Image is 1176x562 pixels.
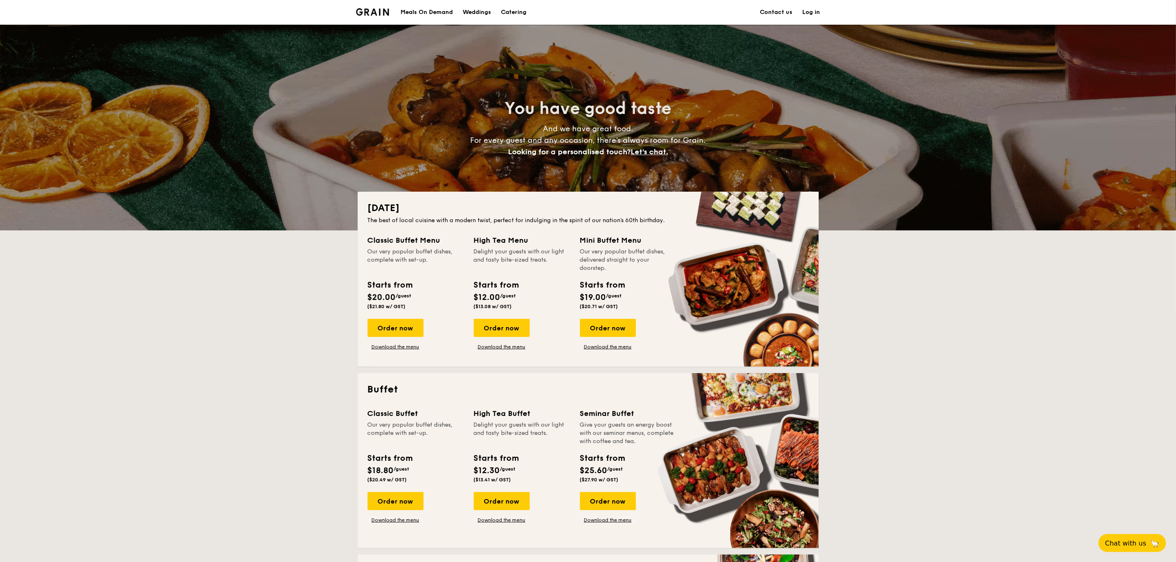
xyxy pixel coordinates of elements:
div: Starts from [580,452,625,464]
span: 🦙 [1150,539,1160,548]
span: ($13.08 w/ GST) [474,304,512,309]
div: The best of local cuisine with a modern twist, perfect for indulging in the spirit of our nation’... [368,216,809,225]
span: /guest [500,466,516,472]
span: Let's chat. [631,147,668,156]
div: Starts from [368,279,412,291]
span: $19.00 [580,293,606,302]
span: And we have great food. For every guest and any occasion, there’s always room for Grain. [470,124,706,156]
span: Chat with us [1105,539,1146,547]
span: $12.00 [474,293,501,302]
div: Starts from [474,279,519,291]
span: Looking for a personalised touch? [508,147,631,156]
img: Grain [356,8,389,16]
span: $18.80 [368,466,394,476]
div: Give your guests an energy boost with our seminar menus, complete with coffee and tea. [580,421,676,446]
span: ($21.80 w/ GST) [368,304,406,309]
span: ($20.71 w/ GST) [580,304,618,309]
h2: Buffet [368,383,809,396]
a: Download the menu [368,517,424,523]
span: $12.30 [474,466,500,476]
span: /guest [608,466,623,472]
div: Mini Buffet Menu [580,235,676,246]
div: Our very popular buffet dishes, complete with set-up. [368,248,464,272]
a: Download the menu [474,517,530,523]
div: Classic Buffet Menu [368,235,464,246]
div: Order now [474,492,530,510]
span: ($13.41 w/ GST) [474,477,511,483]
h2: [DATE] [368,202,809,215]
span: You have good taste [505,99,671,118]
span: ($27.90 w/ GST) [580,477,619,483]
div: Seminar Buffet [580,408,676,419]
a: Download the menu [368,344,424,350]
a: Download the menu [580,517,636,523]
div: Order now [580,319,636,337]
div: High Tea Buffet [474,408,570,419]
div: Starts from [474,452,519,464]
div: Delight your guests with our light and tasty bite-sized treats. [474,421,570,446]
div: Starts from [368,452,412,464]
div: Classic Buffet [368,408,464,419]
a: Download the menu [580,344,636,350]
span: $20.00 [368,293,396,302]
div: High Tea Menu [474,235,570,246]
a: Logotype [356,8,389,16]
div: Our very popular buffet dishes, delivered straight to your doorstep. [580,248,676,272]
span: /guest [396,293,412,299]
span: ($20.49 w/ GST) [368,477,407,483]
span: /guest [394,466,410,472]
span: /guest [606,293,622,299]
div: Starts from [580,279,625,291]
div: Order now [474,319,530,337]
div: Order now [580,492,636,510]
div: Our very popular buffet dishes, complete with set-up. [368,421,464,446]
div: Order now [368,319,424,337]
span: $25.60 [580,466,608,476]
div: Delight your guests with our light and tasty bite-sized treats. [474,248,570,272]
a: Download the menu [474,344,530,350]
span: /guest [501,293,516,299]
div: Order now [368,492,424,510]
button: Chat with us🦙 [1099,534,1166,552]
